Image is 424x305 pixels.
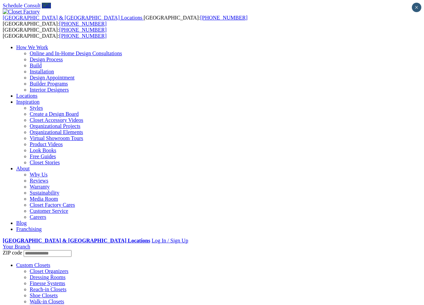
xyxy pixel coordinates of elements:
img: Closet Factory [3,9,40,15]
a: Reach-in Closets [30,286,66,292]
a: Walk-in Closets [30,299,64,304]
a: Organizational Elements [30,129,83,135]
a: How We Work [16,44,48,50]
a: Your Branch [3,244,30,249]
a: Styles [30,105,43,111]
a: Interior Designers [30,87,69,93]
a: Blog [16,220,27,226]
a: Warranty [30,184,50,190]
a: Closet Factory Cares [30,202,75,208]
a: [GEOGRAPHIC_DATA] & [GEOGRAPHIC_DATA] Locations [3,15,144,21]
a: Finesse Systems [30,280,65,286]
a: Virtual Showroom Tours [30,135,83,141]
a: [PHONE_NUMBER] [59,27,107,33]
a: Create a Design Board [30,111,79,117]
span: [GEOGRAPHIC_DATA]: [GEOGRAPHIC_DATA]: [3,27,107,39]
a: Build [30,63,42,68]
a: Free Guides [30,154,56,159]
a: Reviews [30,178,48,183]
a: Inspiration [16,99,39,105]
input: Enter your Zip code [24,250,72,257]
a: Sustainability [30,190,59,196]
a: Schedule Consult [3,3,40,8]
a: Installation [30,69,54,74]
a: Media Room [30,196,58,202]
a: About [16,166,30,171]
span: ZIP code [3,250,22,256]
a: Design Appointment [30,75,75,80]
a: Shoe Closets [30,293,58,298]
a: Closet Organizers [30,268,68,274]
a: Customer Service [30,208,68,214]
a: Franchising [16,226,42,232]
a: [PHONE_NUMBER] [200,15,247,21]
a: Online and In-Home Design Consultations [30,50,122,56]
a: Careers [30,214,46,220]
a: [PHONE_NUMBER] [59,33,107,39]
a: Organizational Projects [30,123,80,129]
button: Close [412,3,421,12]
a: [GEOGRAPHIC_DATA] & [GEOGRAPHIC_DATA] Locations [3,238,150,243]
a: Log In / Sign Up [151,238,188,243]
a: Closet Accessory Videos [30,117,83,123]
a: Builder Programs [30,81,68,87]
a: Look Books [30,147,56,153]
a: Product Videos [30,141,63,147]
span: [GEOGRAPHIC_DATA]: [GEOGRAPHIC_DATA]: [3,15,248,27]
a: Locations [16,93,37,99]
a: Closet Stories [30,160,60,165]
a: Call [42,3,51,8]
a: [PHONE_NUMBER] [59,21,107,27]
a: Dressing Rooms [30,274,65,280]
a: Why Us [30,172,48,177]
span: [GEOGRAPHIC_DATA] & [GEOGRAPHIC_DATA] Locations [3,15,142,21]
a: Custom Closets [16,262,50,268]
a: Design Process [30,57,63,62]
